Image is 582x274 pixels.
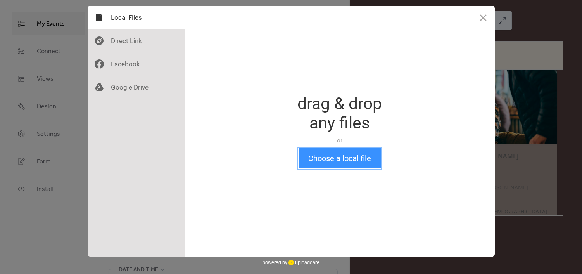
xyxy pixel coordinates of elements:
button: Close [471,6,495,29]
div: Facebook [88,52,185,76]
div: powered by [263,257,319,268]
div: Local Files [88,6,185,29]
div: or [297,137,382,144]
div: Direct Link [88,29,185,52]
div: Google Drive [88,76,185,99]
button: Choose a local file [299,148,381,168]
a: uploadcare [287,260,319,265]
div: drag & drop any files [297,94,382,133]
